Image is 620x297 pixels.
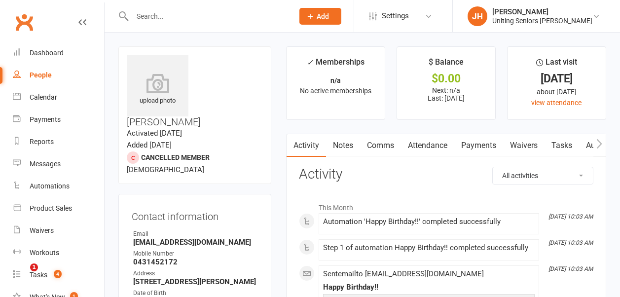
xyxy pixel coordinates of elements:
[545,134,579,157] a: Tasks
[536,56,577,74] div: Last visit
[360,134,401,157] a: Comms
[516,74,597,84] div: [DATE]
[13,86,104,109] a: Calendar
[299,167,593,182] h3: Activity
[133,238,258,247] strong: [EMAIL_ADDRESS][DOMAIN_NAME]
[30,263,38,271] span: 1
[30,204,72,212] div: Product Sales
[13,264,104,286] a: Tasks 4
[133,269,258,278] div: Address
[323,218,535,226] div: Automation 'Happy Birthday!!' completed successfully
[30,93,57,101] div: Calendar
[401,134,454,157] a: Attendance
[307,58,313,67] i: ✓
[429,56,464,74] div: $ Balance
[503,134,545,157] a: Waivers
[133,229,258,239] div: Email
[300,87,371,95] span: No active memberships
[30,71,52,79] div: People
[516,86,597,97] div: about [DATE]
[531,99,582,107] a: view attendance
[548,213,593,220] i: [DATE] 10:03 AM
[330,76,341,84] strong: n/a
[307,56,365,74] div: Memberships
[299,197,593,213] li: This Month
[323,244,535,252] div: Step 1 of automation Happy Birthday!! completed successfully
[13,242,104,264] a: Workouts
[30,160,61,168] div: Messages
[30,138,54,146] div: Reports
[30,182,70,190] div: Automations
[10,263,34,287] iframe: Intercom live chat
[132,207,258,222] h3: Contact information
[492,16,592,25] div: Uniting Seniors [PERSON_NAME]
[127,129,182,138] time: Activated [DATE]
[30,249,59,257] div: Workouts
[326,134,360,157] a: Notes
[468,6,487,26] div: JH
[13,131,104,153] a: Reports
[548,265,593,272] i: [DATE] 10:03 AM
[133,249,258,259] div: Mobile Number
[30,49,64,57] div: Dashboard
[13,42,104,64] a: Dashboard
[133,258,258,266] strong: 0431452172
[323,269,484,278] span: Sent email to [EMAIL_ADDRESS][DOMAIN_NAME]
[129,9,287,23] input: Search...
[141,153,210,161] span: Cancelled member
[127,165,204,174] span: [DEMOGRAPHIC_DATA]
[13,175,104,197] a: Automations
[12,10,36,35] a: Clubworx
[13,220,104,242] a: Waivers
[287,134,326,157] a: Activity
[13,64,104,86] a: People
[492,7,592,16] div: [PERSON_NAME]
[30,115,61,123] div: Payments
[299,8,341,25] button: Add
[454,134,503,157] a: Payments
[323,283,535,292] div: Happy Birthday!!
[133,277,258,286] strong: [STREET_ADDRESS][PERSON_NAME]
[127,55,263,127] h3: [PERSON_NAME]
[406,86,486,102] p: Next: n/a Last: [DATE]
[54,270,62,278] span: 4
[382,5,409,27] span: Settings
[406,74,486,84] div: $0.00
[13,197,104,220] a: Product Sales
[13,109,104,131] a: Payments
[127,74,188,106] div: upload photo
[30,271,47,279] div: Tasks
[548,239,593,246] i: [DATE] 10:03 AM
[13,153,104,175] a: Messages
[127,141,172,149] time: Added [DATE]
[30,226,54,234] div: Waivers
[317,12,329,20] span: Add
